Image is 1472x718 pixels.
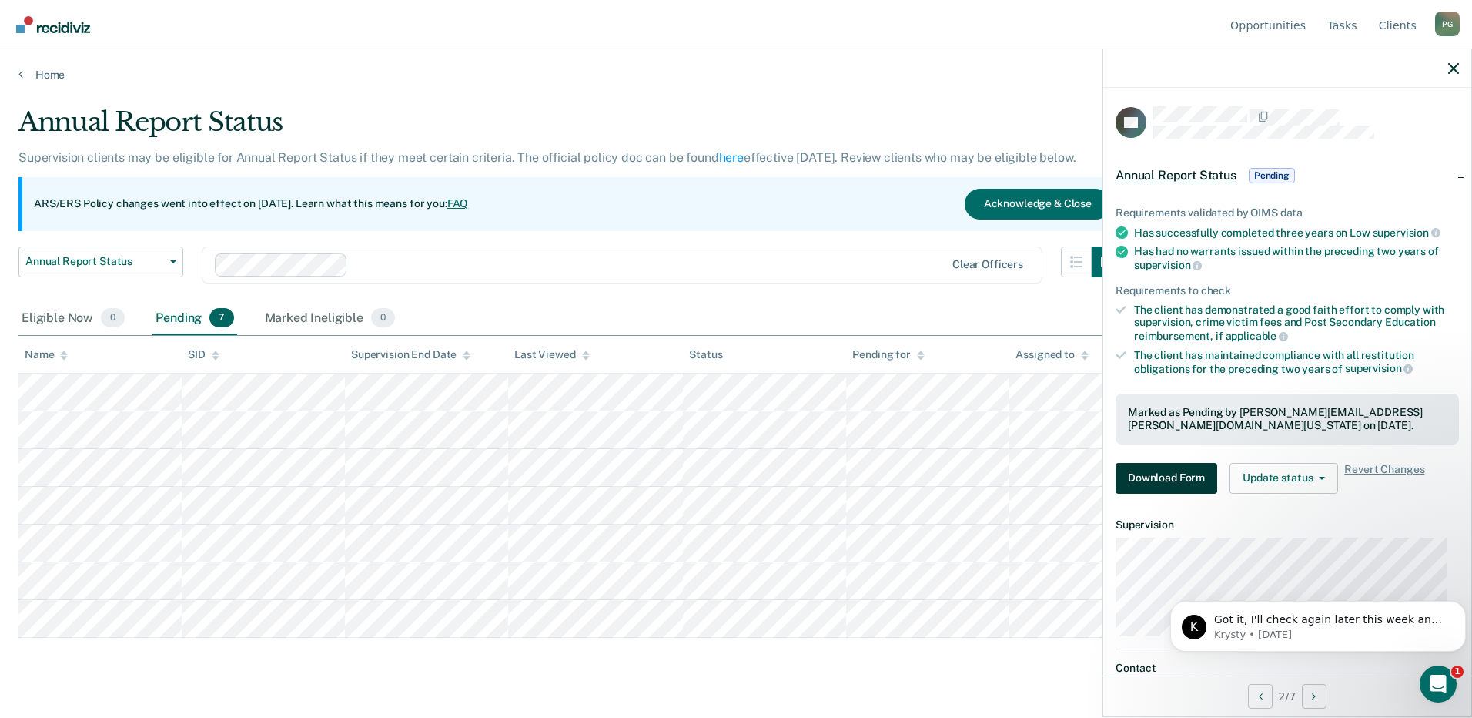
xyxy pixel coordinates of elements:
span: applicable [1226,330,1288,342]
img: Recidiviz [16,16,90,33]
div: Supervision End Date [351,348,470,361]
a: Home [18,68,1454,82]
span: 0 [371,308,395,328]
button: Acknowledge & Close [965,189,1111,220]
iframe: Intercom live chat [1420,666,1457,703]
div: Pending for [852,348,924,361]
div: Clear officers [952,258,1023,271]
iframe: Intercom notifications message [1164,569,1472,676]
div: Marked as Pending by [PERSON_NAME][EMAIL_ADDRESS][PERSON_NAME][DOMAIN_NAME][US_STATE] on [DATE]. [1128,406,1447,432]
span: supervision [1373,226,1440,239]
span: 1 [1451,666,1464,678]
a: here [719,150,744,165]
dt: Contact [1116,662,1459,675]
div: Last Viewed [514,348,589,361]
div: Eligible Now [18,302,128,336]
div: Annual Report StatusPending [1103,151,1471,200]
div: The client has maintained compliance with all restitution obligations for the preceding two years of [1134,349,1459,375]
span: Annual Report Status [1116,168,1236,183]
div: Pending [152,302,236,336]
span: supervision [1134,259,1202,271]
span: 7 [209,308,233,328]
div: The client has demonstrated a good faith effort to comply with supervision, crime victim fees and... [1134,304,1459,343]
p: ARS/ERS Policy changes went into effect on [DATE]. Learn what this means for you: [34,196,468,212]
div: Status [689,348,722,361]
div: Assigned to [1015,348,1088,361]
span: supervision [1345,362,1413,374]
div: Name [25,348,68,361]
div: Has successfully completed three years on Low [1134,226,1459,240]
span: 0 [101,308,125,328]
span: Pending [1249,168,1295,183]
div: P G [1435,12,1460,36]
div: Marked Ineligible [262,302,399,336]
div: Requirements validated by OIMS data [1116,206,1459,220]
button: Download Form [1116,463,1217,494]
div: SID [188,348,219,361]
button: Update status [1229,463,1338,494]
button: Next Opportunity [1302,684,1326,709]
span: Revert Changes [1344,463,1424,494]
a: Navigate to form link [1116,463,1223,494]
div: 2 / 7 [1103,676,1471,716]
button: Profile dropdown button [1435,12,1460,36]
p: Supervision clients may be eligible for Annual Report Status if they meet certain criteria. The o... [18,150,1076,165]
a: FAQ [447,197,469,210]
button: Previous Opportunity [1248,684,1273,709]
div: Requirements to check [1116,284,1459,297]
div: Annual Report Status [18,106,1122,150]
div: Has had no warrants issued within the preceding two years of [1134,245,1459,271]
span: Annual Report Status [25,255,164,268]
dt: Supervision [1116,518,1459,532]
